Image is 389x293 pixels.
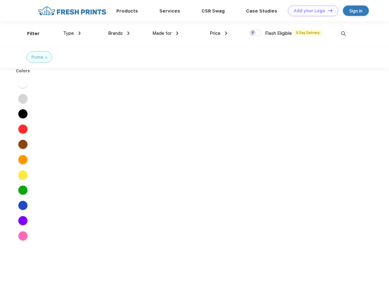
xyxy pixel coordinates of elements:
[176,31,178,35] img: dropdown.png
[116,8,138,14] a: Products
[31,54,43,60] div: Puma
[343,5,369,16] a: Sign in
[63,31,74,36] span: Type
[328,9,333,12] img: DT
[225,31,227,35] img: dropdown.png
[265,31,292,36] span: Flash Eligible
[11,68,35,74] div: Colors
[202,8,225,14] a: CSR Swag
[127,31,129,35] img: dropdown.png
[78,31,81,35] img: dropdown.png
[152,31,172,36] span: Made for
[108,31,123,36] span: Brands
[45,56,47,59] img: filter_cancel.svg
[338,29,348,39] img: desktop_search.svg
[294,8,325,13] div: Add your Logo
[159,8,180,14] a: Services
[349,7,362,14] div: Sign in
[36,5,108,16] img: fo%20logo%202.webp
[27,30,40,37] div: Filter
[294,30,322,35] span: 5 Day Delivery
[210,31,220,36] span: Price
